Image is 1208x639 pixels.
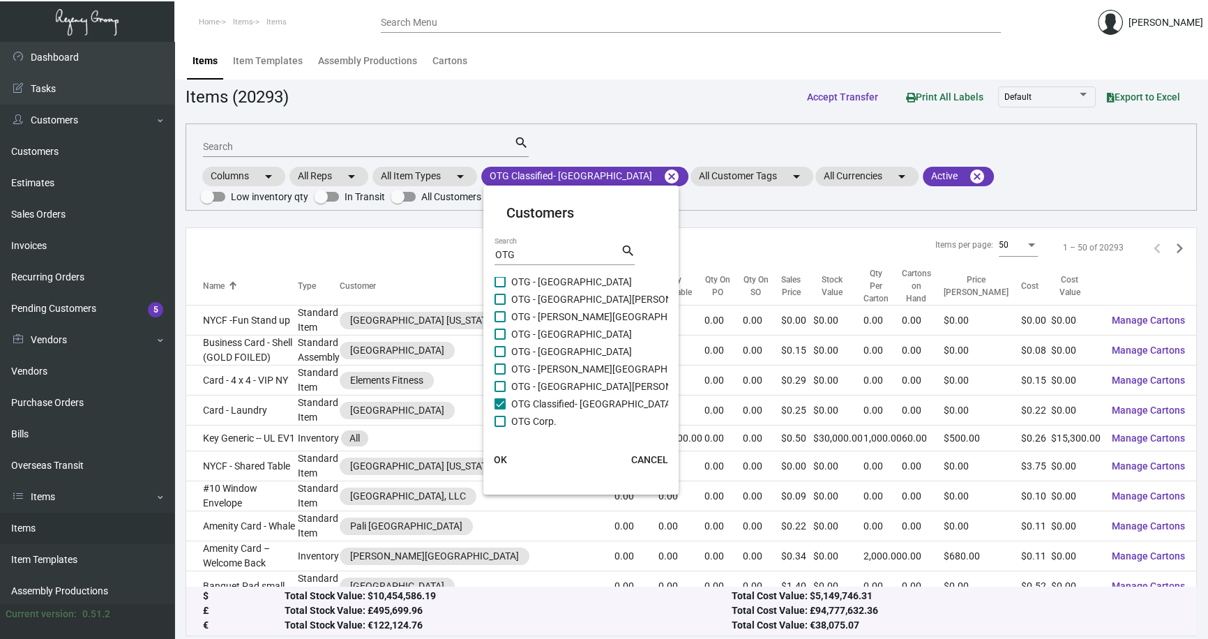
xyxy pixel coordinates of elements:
div: 0.51.2 [82,607,110,622]
span: OTG - [GEOGRAPHIC_DATA][PERSON_NAME] [511,378,707,395]
div: Current version: [6,607,77,622]
span: OTG - [GEOGRAPHIC_DATA][PERSON_NAME] [511,291,707,308]
mat-icon: search [620,243,635,260]
span: OTG - [GEOGRAPHIC_DATA] [511,273,632,290]
span: OTG - [GEOGRAPHIC_DATA] [511,343,632,360]
span: OTG - [PERSON_NAME][GEOGRAPHIC_DATA] [511,308,707,325]
mat-card-title: Customers [506,202,656,223]
span: OK [494,454,507,465]
span: OTG - [GEOGRAPHIC_DATA] [511,326,632,343]
span: OTG Corp. [511,413,557,430]
span: OTG - [PERSON_NAME][GEOGRAPHIC_DATA][US_STATE] [511,361,755,377]
span: CANCEL [631,454,667,465]
span: OTG Classified- [GEOGRAPHIC_DATA] [511,396,674,412]
button: CANCEL [619,447,679,472]
button: OK [478,447,522,472]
